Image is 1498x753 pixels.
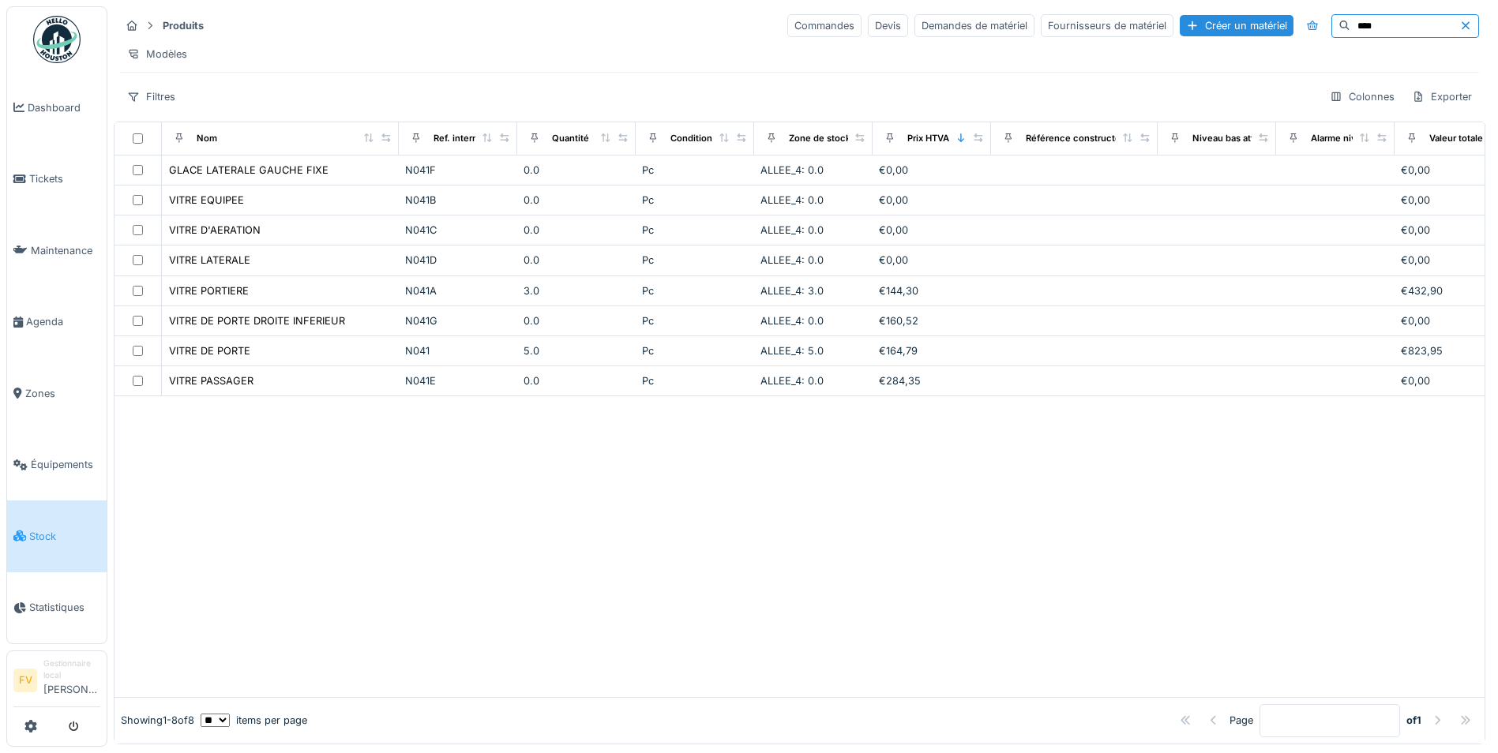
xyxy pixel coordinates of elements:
[879,223,985,238] div: €0,00
[1041,14,1173,37] div: Fournisseurs de matériel
[1405,85,1479,108] div: Exporter
[879,283,985,298] div: €144,30
[25,386,100,401] span: Zones
[197,132,217,145] div: Nom
[13,657,100,707] a: FV Gestionnaire local[PERSON_NAME]
[879,163,985,178] div: €0,00
[31,457,100,472] span: Équipements
[28,100,100,115] span: Dashboard
[760,254,824,266] span: ALLEE_4: 0.0
[120,85,182,108] div: Filtres
[43,657,100,682] div: Gestionnaire local
[1192,132,1278,145] div: Niveau bas atteint ?
[1311,132,1390,145] div: Alarme niveau bas
[7,429,107,501] a: Équipements
[879,193,985,208] div: €0,00
[7,72,107,144] a: Dashboard
[33,16,81,63] img: Badge_color-CXgf-gQk.svg
[405,193,511,208] div: N041B
[642,253,748,268] div: Pc
[914,14,1034,37] div: Demandes de matériel
[760,315,824,327] span: ALLEE_4: 0.0
[7,358,107,429] a: Zones
[642,193,748,208] div: Pc
[434,132,483,145] div: Ref. interne
[760,345,824,357] span: ALLEE_4: 5.0
[789,132,866,145] div: Zone de stockage
[879,343,985,358] div: €164,79
[524,193,629,208] div: 0.0
[642,283,748,298] div: Pc
[405,223,511,238] div: N041C
[1230,713,1253,728] div: Page
[201,713,307,728] div: items per page
[552,132,589,145] div: Quantité
[879,313,985,328] div: €160,52
[169,373,253,388] div: VITRE PASSAGER
[7,215,107,287] a: Maintenance
[1323,85,1402,108] div: Colonnes
[760,224,824,236] span: ALLEE_4: 0.0
[642,373,748,388] div: Pc
[760,164,824,176] span: ALLEE_4: 0.0
[169,193,244,208] div: VITRE EQUIPEE
[1406,713,1421,728] strong: of 1
[642,223,748,238] div: Pc
[120,43,194,66] div: Modèles
[405,343,511,358] div: N041
[524,313,629,328] div: 0.0
[907,132,949,145] div: Prix HTVA
[169,253,250,268] div: VITRE LATERALE
[43,657,100,703] li: [PERSON_NAME]
[642,163,748,178] div: Pc
[169,313,345,328] div: VITRE DE PORTE DROITE INFERIEUR
[1429,132,1483,145] div: Valeur totale
[670,132,745,145] div: Conditionnement
[13,669,37,692] li: FV
[787,14,862,37] div: Commandes
[169,163,329,178] div: GLACE LATERALE GAUCHE FIXE
[760,194,824,206] span: ALLEE_4: 0.0
[29,529,100,544] span: Stock
[524,223,629,238] div: 0.0
[169,343,250,358] div: VITRE DE PORTE
[405,253,511,268] div: N041D
[31,243,100,258] span: Maintenance
[7,500,107,572] a: Stock
[7,144,107,215] a: Tickets
[879,373,985,388] div: €284,35
[760,285,824,297] span: ALLEE_4: 3.0
[29,171,100,186] span: Tickets
[879,253,985,268] div: €0,00
[7,572,107,644] a: Statistiques
[121,713,194,728] div: Showing 1 - 8 of 8
[405,163,511,178] div: N041F
[760,375,824,387] span: ALLEE_4: 0.0
[26,314,100,329] span: Agenda
[524,163,629,178] div: 0.0
[524,283,629,298] div: 3.0
[1026,132,1129,145] div: Référence constructeur
[405,283,511,298] div: N041A
[868,14,908,37] div: Devis
[169,223,261,238] div: VITRE D'AERATION
[156,18,210,33] strong: Produits
[642,313,748,328] div: Pc
[7,287,107,358] a: Agenda
[524,253,629,268] div: 0.0
[29,600,100,615] span: Statistiques
[642,343,748,358] div: Pc
[1180,15,1293,36] div: Créer un matériel
[405,373,511,388] div: N041E
[169,283,249,298] div: VITRE PORTIERE
[524,373,629,388] div: 0.0
[524,343,629,358] div: 5.0
[405,313,511,328] div: N041G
